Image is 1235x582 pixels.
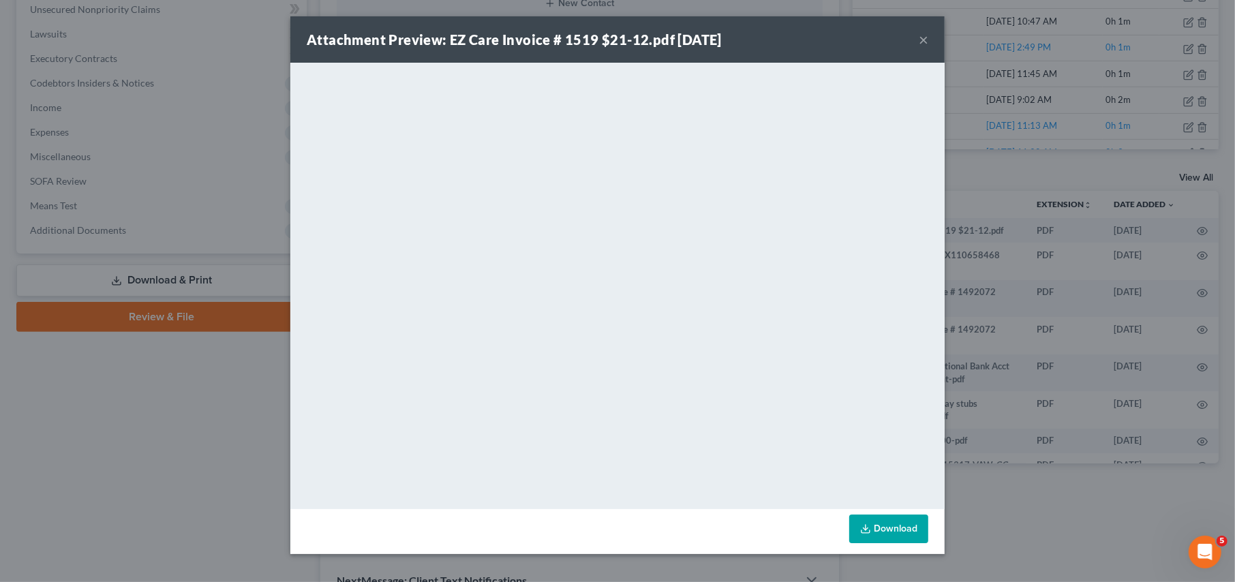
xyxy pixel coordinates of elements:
button: × [919,31,928,48]
strong: Attachment Preview: EZ Care Invoice # 1519 $21-12.pdf [DATE] [307,31,722,48]
iframe: Intercom live chat [1189,536,1221,568]
a: Download [849,515,928,543]
iframe: <object ng-attr-data='[URL][DOMAIN_NAME]' type='application/pdf' width='100%' height='650px'></ob... [290,63,945,506]
span: 5 [1217,536,1228,547]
